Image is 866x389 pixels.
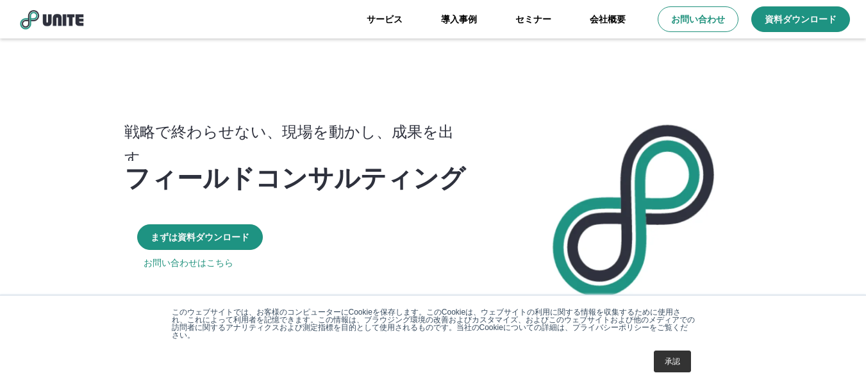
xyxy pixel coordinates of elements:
a: 資料ダウンロード [751,6,850,32]
p: フィールドコンサルティング [124,161,465,192]
p: まずは資料ダウンロード [151,231,249,244]
p: このウェブサイトでは、お客様のコンピューターにCookieを保存します。このCookieは、ウェブサイトの利用に関する情報を収集するために使用され、これによって利用者を記憶できます。この情報は、... [172,308,695,339]
p: 資料ダウンロード [765,13,837,26]
a: 承認 [654,351,691,372]
a: まずは資料ダウンロード [137,224,263,250]
a: お問い合わせはこちら [144,256,233,269]
p: お問い合わせ [671,13,725,26]
a: お問い合わせ [658,6,738,32]
p: 戦略で終わらせない、現場を動かし、成果を出す。 [124,118,479,170]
